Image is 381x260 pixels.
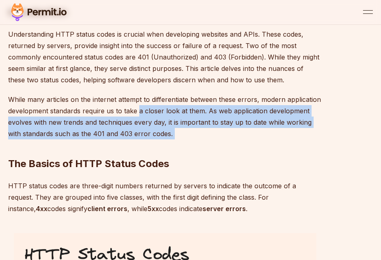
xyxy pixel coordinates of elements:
[203,205,246,213] strong: server errors
[8,125,322,170] h2: The Basics of HTTP Status Codes
[87,205,127,213] strong: client errors
[8,29,322,86] p: Understanding HTTP status codes is crucial when developing websites and APIs. These codes, return...
[8,94,322,139] p: While many articles on the internet attempt to differentiate between these errors, modern applica...
[8,180,322,214] p: HTTP status codes are three-digit numbers returned by servers to indicate the outcome of a reques...
[36,205,47,213] strong: 4xx
[8,2,69,23] img: Permit logo
[363,7,373,17] button: open menu
[147,205,159,213] strong: 5xx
